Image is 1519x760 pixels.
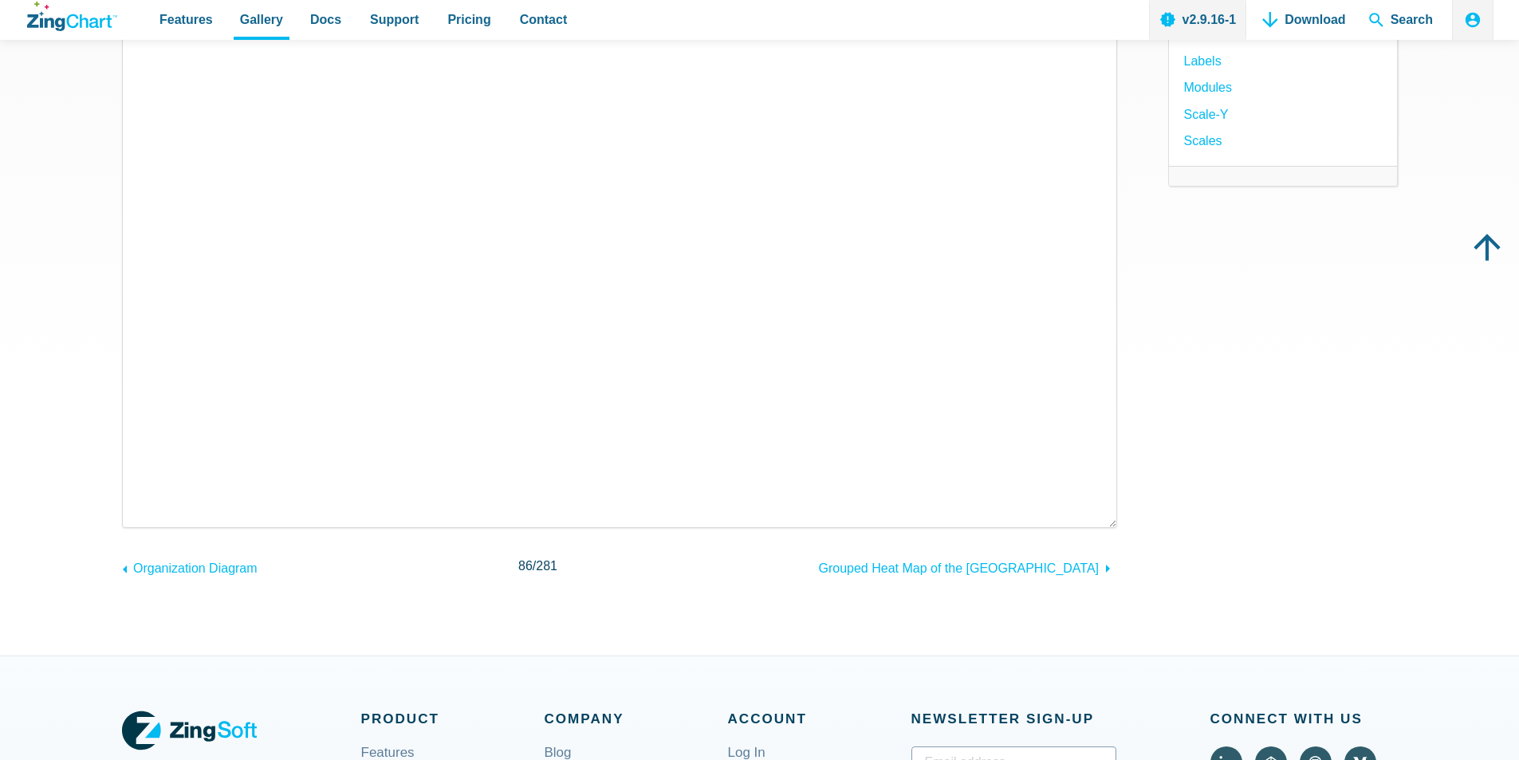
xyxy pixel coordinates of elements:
a: ZingSoft Logo. Click to visit the ZingSoft site (external). [122,707,257,754]
span: Gallery [240,9,283,30]
a: Grouped Heat Map of the [GEOGRAPHIC_DATA] [819,553,1117,579]
a: modules [1184,77,1232,98]
span: Company [545,707,728,730]
span: Organization Diagram [133,561,258,575]
span: Grouped Heat Map of the [GEOGRAPHIC_DATA] [819,561,1100,575]
span: 86 [518,559,533,573]
span: Account [728,707,911,730]
span: Product [361,707,545,730]
span: Pricing [447,9,490,30]
span: Docs [310,9,341,30]
span: / [518,555,557,577]
a: Organization Diagram [122,553,258,579]
span: Newsletter Sign‑up [911,707,1116,730]
a: Labels [1184,50,1222,72]
a: Scales [1184,130,1222,152]
a: Scale-Y [1184,104,1229,125]
span: Support [370,9,419,30]
span: 281 [536,559,557,573]
a: ZingChart Logo. Click to return to the homepage [27,2,117,31]
span: Features [159,9,213,30]
span: Contact [520,9,568,30]
span: Connect With Us [1210,707,1398,730]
